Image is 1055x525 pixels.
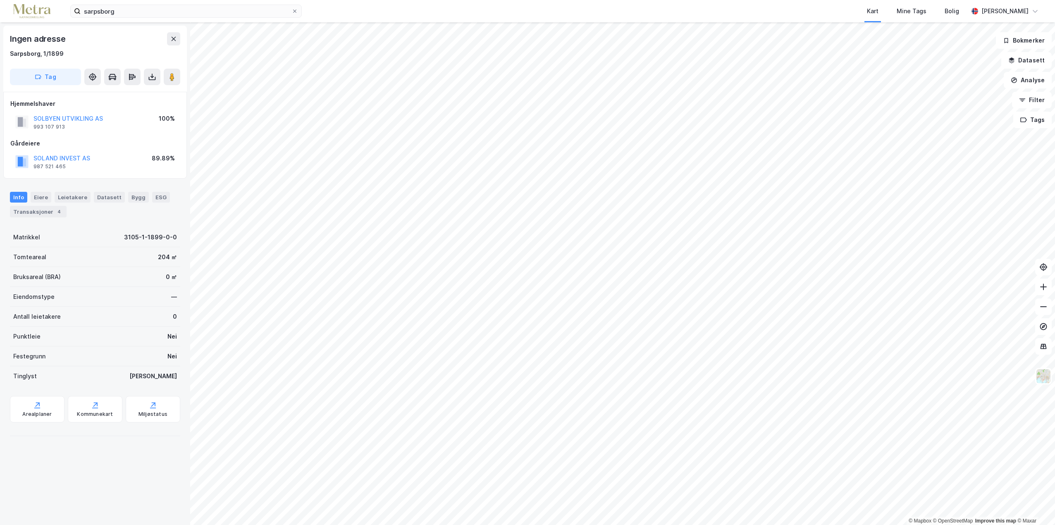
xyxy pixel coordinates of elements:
[167,332,177,341] div: Nei
[10,138,180,148] div: Gårdeiere
[128,192,149,203] div: Bygg
[909,518,931,524] a: Mapbox
[10,206,67,217] div: Transaksjoner
[13,292,55,302] div: Eiendomstype
[77,411,113,418] div: Kommunekart
[159,114,175,124] div: 100%
[33,163,66,170] div: 987 521 465
[94,192,125,203] div: Datasett
[13,332,41,341] div: Punktleie
[33,124,65,130] div: 993 107 913
[10,32,67,45] div: Ingen adresse
[166,272,177,282] div: 0 ㎡
[996,32,1052,49] button: Bokmerker
[867,6,878,16] div: Kart
[933,518,973,524] a: OpenStreetMap
[13,272,61,282] div: Bruksareal (BRA)
[13,4,50,19] img: metra-logo.256734c3b2bbffee19d4.png
[31,192,51,203] div: Eiere
[1013,112,1052,128] button: Tags
[129,371,177,381] div: [PERSON_NAME]
[158,252,177,262] div: 204 ㎡
[81,5,291,17] input: Søk på adresse, matrikkel, gårdeiere, leietakere eller personer
[10,99,180,109] div: Hjemmelshaver
[173,312,177,322] div: 0
[13,252,46,262] div: Tomteareal
[13,312,61,322] div: Antall leietakere
[22,411,52,418] div: Arealplaner
[975,518,1016,524] a: Improve this map
[152,192,170,203] div: ESG
[1036,368,1051,384] img: Z
[152,153,175,163] div: 89.89%
[10,69,81,85] button: Tag
[171,292,177,302] div: —
[1014,485,1055,525] div: Kontrollprogram for chat
[13,371,37,381] div: Tinglyst
[1001,52,1052,69] button: Datasett
[1004,72,1052,88] button: Analyse
[945,6,959,16] div: Bolig
[13,351,45,361] div: Festegrunn
[981,6,1029,16] div: [PERSON_NAME]
[55,192,91,203] div: Leietakere
[55,208,63,216] div: 4
[138,411,167,418] div: Miljøstatus
[1014,485,1055,525] iframe: Chat Widget
[897,6,926,16] div: Mine Tags
[167,351,177,361] div: Nei
[13,232,40,242] div: Matrikkel
[10,49,64,59] div: Sarpsborg, 1/1899
[124,232,177,242] div: 3105-1-1899-0-0
[1012,92,1052,108] button: Filter
[10,192,27,203] div: Info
